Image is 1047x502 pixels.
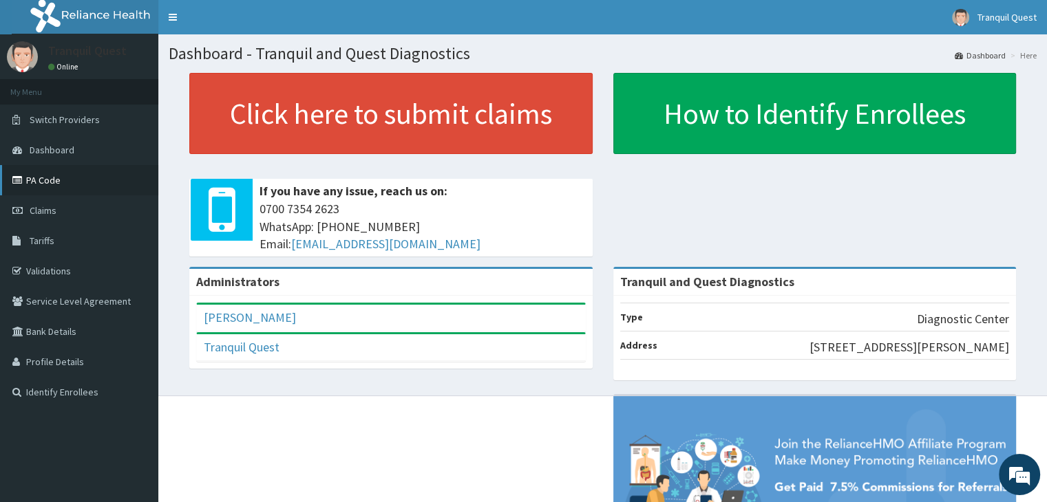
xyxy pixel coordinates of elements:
div: Chat with us now [72,77,231,95]
span: Tranquil Quest [977,11,1037,23]
span: Tariffs [30,234,54,247]
p: Diagnostic Center [917,310,1009,328]
span: Claims [30,204,56,217]
a: How to Identify Enrollees [613,73,1017,154]
span: Switch Providers [30,113,100,126]
a: Dashboard [955,50,1006,61]
strong: Tranquil and Quest Diagnostics [620,274,794,290]
img: d_794563401_company_1708531726252_794563401 [25,69,56,103]
span: We're online! [80,159,190,298]
a: [PERSON_NAME] [204,309,296,325]
textarea: Type your message and hit 'Enter' [7,347,262,395]
div: Minimize live chat window [226,7,259,40]
span: Dashboard [30,144,74,156]
b: Administrators [196,274,279,290]
span: 0700 7354 2623 WhatsApp: [PHONE_NUMBER] Email: [260,200,586,253]
p: Tranquil Quest [48,45,127,57]
h1: Dashboard - Tranquil and Quest Diagnostics [169,45,1037,63]
img: User Image [7,41,38,72]
b: If you have any issue, reach us on: [260,183,447,199]
a: Tranquil Quest [204,339,279,355]
a: Online [48,62,81,72]
b: Type [620,311,643,323]
li: Here [1007,50,1037,61]
p: [STREET_ADDRESS][PERSON_NAME] [810,338,1009,356]
img: User Image [952,9,969,26]
a: [EMAIL_ADDRESS][DOMAIN_NAME] [291,236,480,252]
a: Click here to submit claims [189,73,593,154]
b: Address [620,339,657,351]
